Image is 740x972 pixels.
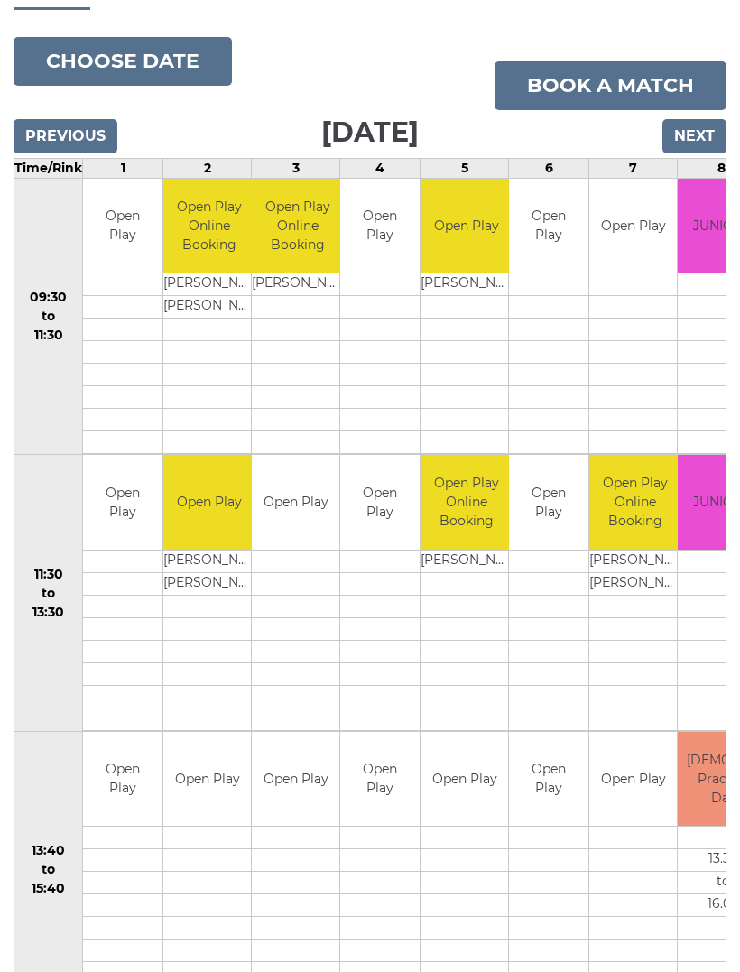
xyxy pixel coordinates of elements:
[662,119,726,153] input: Next
[252,158,340,178] td: 3
[421,158,509,178] td: 5
[163,179,254,273] td: Open Play Online Booking
[421,732,508,827] td: Open Play
[421,455,512,550] td: Open Play Online Booking
[589,732,677,827] td: Open Play
[252,179,343,273] td: Open Play Online Booking
[163,296,254,319] td: [PERSON_NAME]
[163,158,252,178] td: 2
[163,572,254,595] td: [PERSON_NAME]
[252,273,343,296] td: [PERSON_NAME]
[589,179,677,273] td: Open Play
[421,273,512,296] td: [PERSON_NAME]
[509,455,588,550] td: Open Play
[163,550,254,572] td: [PERSON_NAME]
[14,178,83,455] td: 09:30 to 11:30
[14,37,232,86] button: Choose date
[252,732,339,827] td: Open Play
[495,61,726,110] a: Book a match
[14,455,83,732] td: 11:30 to 13:30
[163,732,251,827] td: Open Play
[509,732,588,827] td: Open Play
[83,455,162,550] td: Open Play
[83,179,162,273] td: Open Play
[83,732,162,827] td: Open Play
[421,550,512,572] td: [PERSON_NAME]
[340,179,420,273] td: Open Play
[589,550,680,572] td: [PERSON_NAME]
[340,158,421,178] td: 4
[14,158,83,178] td: Time/Rink
[421,179,512,273] td: Open Play
[163,455,254,550] td: Open Play
[589,455,680,550] td: Open Play Online Booking
[340,455,420,550] td: Open Play
[14,119,117,153] input: Previous
[509,179,588,273] td: Open Play
[252,455,339,550] td: Open Play
[509,158,589,178] td: 6
[163,273,254,296] td: [PERSON_NAME]
[83,158,163,178] td: 1
[589,158,678,178] td: 7
[589,572,680,595] td: [PERSON_NAME]
[340,732,420,827] td: Open Play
